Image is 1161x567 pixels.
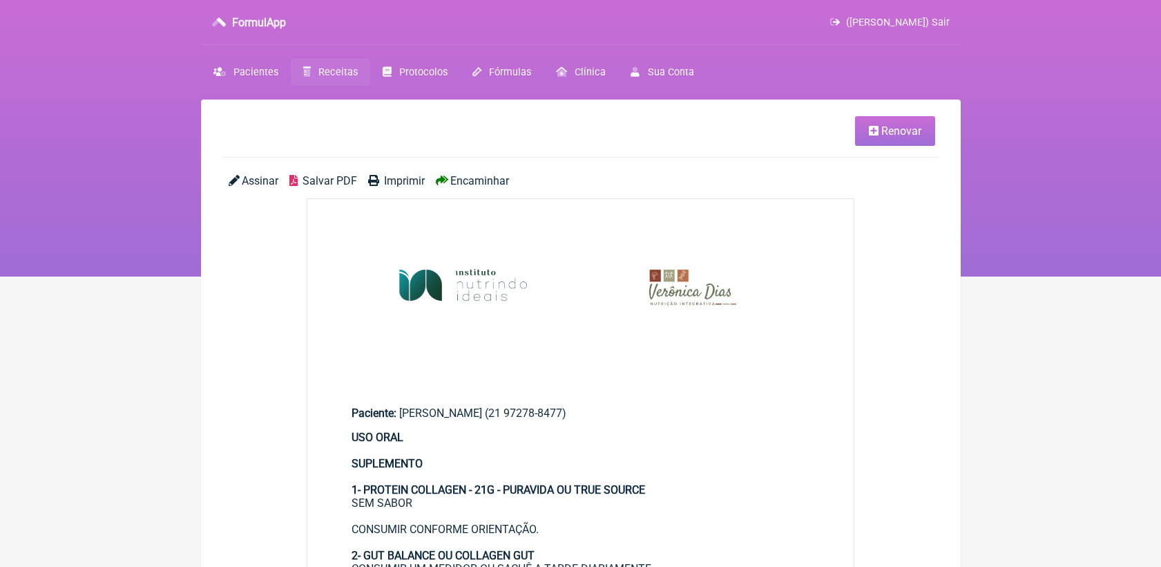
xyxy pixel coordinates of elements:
span: Pacientes [233,66,278,78]
span: Paciente: [352,407,396,420]
img: rSewsjIQ7AAAAAAAMhDsAAAAAAAyEOwAAAAAADIQ7AAAAAAAMhDsAAAAAAAyEOwAAAAAADIQ7AAAAAAAMhDsAAAAAAAyEOwAA... [307,199,854,382]
span: Sua Conta [648,66,694,78]
a: Pacientes [201,59,291,86]
a: Salvar PDF [289,174,357,187]
span: Receitas [318,66,358,78]
strong: 2- GUT BALANCE OU COLLAGEN GUT [352,549,535,562]
a: Sua Conta [618,59,706,86]
a: Receitas [291,59,370,86]
span: Clínica [575,66,606,78]
strong: USO ORAL SUPLEMENTO 1- PROTEIN COLLAGEN - 21G - PURAVIDA OU TRUE SOURCE [352,431,645,496]
div: [PERSON_NAME] (21 97278-8477) [352,407,810,420]
a: Assinar [229,174,278,187]
a: Fórmulas [460,59,544,86]
a: Imprimir [368,174,425,187]
span: Protocolos [399,66,448,78]
a: Protocolos [370,59,460,86]
span: Salvar PDF [303,174,357,187]
a: ([PERSON_NAME]) Sair [830,17,949,28]
span: Renovar [881,124,921,138]
a: Clínica [544,59,618,86]
span: Fórmulas [489,66,531,78]
span: Imprimir [384,174,425,187]
span: ([PERSON_NAME]) Sair [846,17,950,28]
span: Assinar [242,174,278,187]
a: Encaminhar [436,174,509,187]
h3: FormulApp [232,16,286,29]
span: Encaminhar [450,174,509,187]
a: Renovar [855,116,935,146]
